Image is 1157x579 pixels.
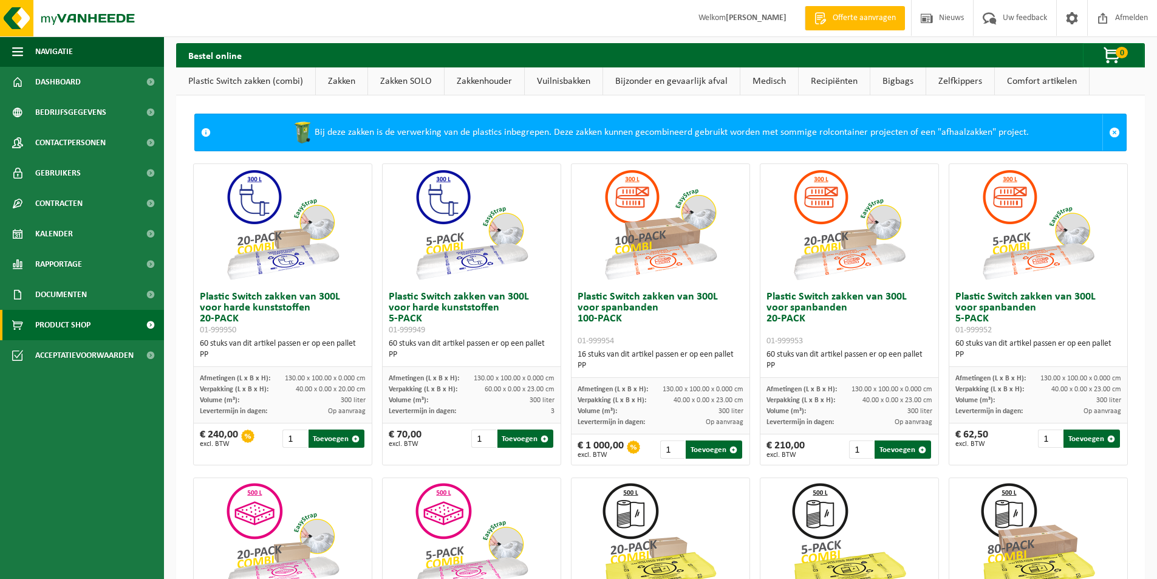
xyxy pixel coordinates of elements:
[1083,43,1144,67] button: 0
[389,375,459,382] span: Afmetingen (L x B x H):
[35,219,73,249] span: Kalender
[599,164,721,286] img: 01-999954
[955,430,988,448] div: € 62,50
[1084,408,1121,415] span: Op aanvraag
[389,397,428,404] span: Volume (m³):
[578,408,617,415] span: Volume (m³):
[35,67,81,97] span: Dashboard
[200,440,238,448] span: excl. BTW
[955,440,988,448] span: excl. BTW
[740,67,798,95] a: Medisch
[35,310,90,340] span: Product Shop
[955,386,1024,393] span: Verpakking (L x B x H):
[852,386,932,393] span: 130.00 x 100.00 x 0.000 cm
[389,386,457,393] span: Verpakking (L x B x H):
[285,375,366,382] span: 130.00 x 100.00 x 0.000 cm
[485,386,555,393] span: 60.00 x 0.00 x 23.00 cm
[445,67,524,95] a: Zakkenhouder
[35,279,87,310] span: Documenten
[296,386,366,393] span: 40.00 x 0.00 x 20.00 cm
[525,67,602,95] a: Vuilnisbakken
[35,249,82,279] span: Rapportage
[830,12,899,24] span: Offerte aanvragen
[766,292,932,346] h3: Plastic Switch zakken van 300L voor spanbanden 20-PACK
[995,67,1089,95] a: Comfort artikelen
[805,6,905,30] a: Offerte aanvragen
[870,67,926,95] a: Bigbags
[35,36,73,67] span: Navigatie
[341,397,366,404] span: 300 liter
[766,337,803,346] span: 01-999953
[200,349,366,360] div: PP
[674,397,743,404] span: 40.00 x 0.00 x 23.00 cm
[1116,47,1128,58] span: 0
[788,164,910,286] img: 01-999953
[578,451,624,459] span: excl. BTW
[766,360,932,371] div: PP
[578,440,624,459] div: € 1 000,00
[766,419,834,426] span: Levertermijn in dagen:
[955,338,1121,360] div: 60 stuks van dit artikel passen er op een pallet
[290,120,315,145] img: WB-0240-HPE-GN-50.png
[955,326,992,335] span: 01-999952
[875,440,931,459] button: Toevoegen
[578,349,743,371] div: 16 stuks van dit artikel passen er op een pallet
[35,128,106,158] span: Contactpersonen
[35,158,81,188] span: Gebruikers
[766,408,806,415] span: Volume (m³):
[706,419,743,426] span: Op aanvraag
[1051,386,1121,393] span: 40.00 x 0.00 x 23.00 cm
[474,375,555,382] span: 130.00 x 100.00 x 0.000 cm
[766,397,835,404] span: Verpakking (L x B x H):
[200,386,268,393] span: Verpakking (L x B x H):
[1096,397,1121,404] span: 300 liter
[217,114,1102,151] div: Bij deze zakken is de verwerking van de plastics inbegrepen. Deze zakken kunnen gecombineerd gebr...
[200,397,239,404] span: Volume (m³):
[578,360,743,371] div: PP
[955,349,1121,360] div: PP
[849,440,873,459] input: 1
[1063,430,1120,448] button: Toevoegen
[955,375,1026,382] span: Afmetingen (L x B x H):
[200,375,270,382] span: Afmetingen (L x B x H):
[1038,430,1062,448] input: 1
[955,408,1023,415] span: Levertermijn in dagen:
[200,430,238,448] div: € 240,00
[411,164,532,286] img: 01-999949
[895,419,932,426] span: Op aanvraag
[200,408,267,415] span: Levertermijn in dagen:
[686,440,742,459] button: Toevoegen
[200,338,366,360] div: 60 stuks van dit artikel passen er op een pallet
[389,440,422,448] span: excl. BTW
[389,338,555,360] div: 60 stuks van dit artikel passen er op een pallet
[1040,375,1121,382] span: 130.00 x 100.00 x 0.000 cm
[977,164,1099,286] img: 01-999952
[551,408,555,415] span: 3
[578,397,646,404] span: Verpakking (L x B x H):
[862,397,932,404] span: 40.00 x 0.00 x 23.00 cm
[389,349,555,360] div: PP
[316,67,367,95] a: Zakken
[799,67,870,95] a: Recipiënten
[389,326,425,335] span: 01-999949
[35,97,106,128] span: Bedrijfsgegevens
[766,440,805,459] div: € 210,00
[200,326,236,335] span: 01-999950
[200,292,366,335] h3: Plastic Switch zakken van 300L voor harde kunststoffen 20-PACK
[328,408,366,415] span: Op aanvraag
[35,340,134,371] span: Acceptatievoorwaarden
[603,67,740,95] a: Bijzonder en gevaarlijk afval
[368,67,444,95] a: Zakken SOLO
[955,292,1121,335] h3: Plastic Switch zakken van 300L voor spanbanden 5-PACK
[578,292,743,346] h3: Plastic Switch zakken van 300L voor spanbanden 100-PACK
[926,67,994,95] a: Zelfkippers
[282,430,307,448] input: 1
[222,164,343,286] img: 01-999950
[726,13,787,22] strong: [PERSON_NAME]
[471,430,496,448] input: 1
[578,386,648,393] span: Afmetingen (L x B x H):
[35,188,83,219] span: Contracten
[530,397,555,404] span: 300 liter
[176,67,315,95] a: Plastic Switch zakken (combi)
[663,386,743,393] span: 130.00 x 100.00 x 0.000 cm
